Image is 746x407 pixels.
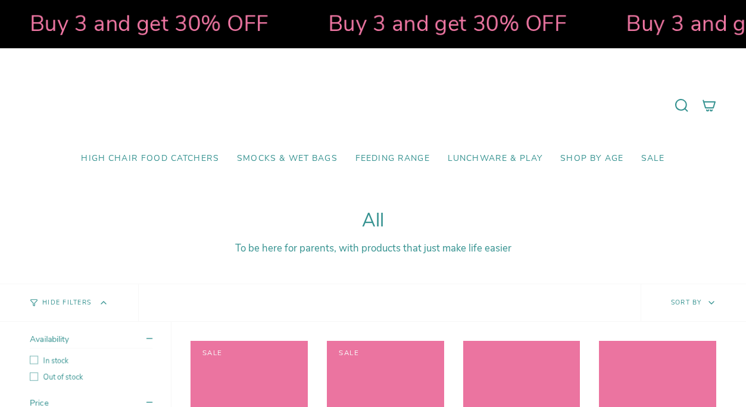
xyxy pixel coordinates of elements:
[30,356,152,365] label: In stock
[448,154,542,164] span: Lunchware & Play
[72,145,228,173] a: High Chair Food Catchers
[347,145,439,173] a: Feeding Range
[237,154,338,164] span: Smocks & Wet Bags
[42,300,91,306] span: Hide Filters
[641,154,665,164] span: SALE
[551,145,632,173] a: Shop by Age
[30,334,152,349] summary: Availability
[30,210,716,232] h1: All
[560,154,623,164] span: Shop by Age
[330,344,368,362] span: Sale
[30,372,152,382] label: Out of stock
[641,284,746,321] button: Sort by
[29,9,268,39] strong: Buy 3 and get 30% OFF
[270,66,476,145] a: Mumma’s Little Helpers
[632,145,674,173] a: SALE
[671,298,702,307] span: Sort by
[355,154,430,164] span: Feeding Range
[327,9,566,39] strong: Buy 3 and get 30% OFF
[228,145,347,173] a: Smocks & Wet Bags
[235,241,511,255] span: To be here for parents, with products that just make life easier
[81,154,219,164] span: High Chair Food Catchers
[30,334,69,345] span: Availability
[193,344,232,362] span: Sale
[439,145,551,173] a: Lunchware & Play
